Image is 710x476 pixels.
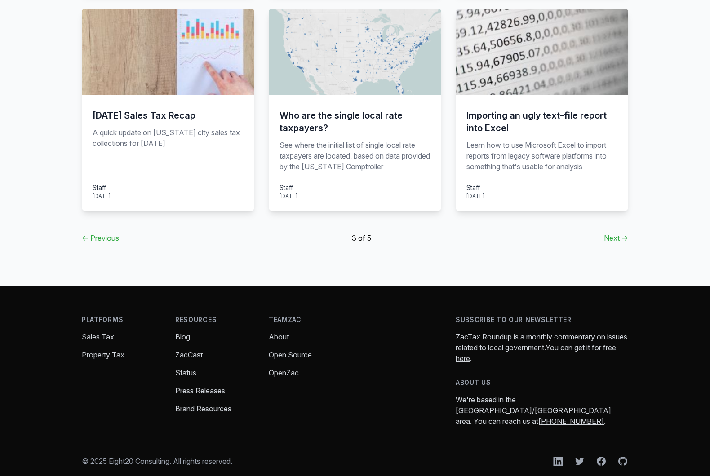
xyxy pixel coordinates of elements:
[352,233,371,243] span: 3 of 5
[269,9,441,95] img: single-local-rate-map.png
[456,9,628,95] img: tranform-reports-in-excel.jpg
[175,404,231,413] a: Brand Resources
[466,193,484,199] time: [DATE]
[175,350,203,359] a: ZacCast
[93,183,111,192] div: Staff
[82,456,232,467] p: © 2025 Eight20 Consulting. All rights reserved.
[269,368,299,377] a: OpenZac
[466,140,617,172] p: Learn how to use Microsoft Excel to import reports from legacy software platforms into something ...
[466,109,617,134] h3: Importing an ugly text-file report into Excel
[82,233,119,243] a: ← Previous
[82,9,254,211] a: [DATE] Sales Tax Recap A quick update on [US_STATE] city sales tax collections for [DATE] Staff [...
[82,350,124,359] a: Property Tax
[175,368,196,377] a: Status
[456,9,628,211] a: Importing an ugly text-file report into Excel Learn how to use Microsoft Excel to import reports ...
[175,386,225,395] a: Press Releases
[93,109,244,122] h3: [DATE] Sales Tax Recap
[280,183,297,192] div: Staff
[269,315,348,324] h4: TeamZac
[456,378,628,387] h4: About us
[93,193,111,199] time: [DATE]
[93,127,244,172] p: A quick update on [US_STATE] city sales tax collections for [DATE]
[82,332,114,341] a: Sales Tax
[82,315,161,324] h4: Platforms
[466,183,484,192] div: Staff
[538,417,604,426] a: [PHONE_NUMBER]
[269,9,441,211] a: Who are the single local rate taxpayers? See where the initial list of single local rate taxpayer...
[456,394,628,427] p: We're based in the [GEOGRAPHIC_DATA]/[GEOGRAPHIC_DATA] area. You can reach us at .
[269,332,289,341] a: About
[175,332,190,341] a: Blog
[280,193,297,199] time: [DATE]
[280,109,430,134] h3: Who are the single local rate taxpayers?
[280,140,430,172] p: See where the initial list of single local rate taxpayers are located, based on data provided by ...
[175,315,254,324] h4: Resources
[456,315,628,324] h4: Subscribe to our newsletter
[604,233,628,243] a: Next →
[82,9,254,95] img: data-viz.jpg
[456,331,628,364] p: ZacTax Roundup is a monthly commentary on issues related to local government. .
[269,350,312,359] a: Open Source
